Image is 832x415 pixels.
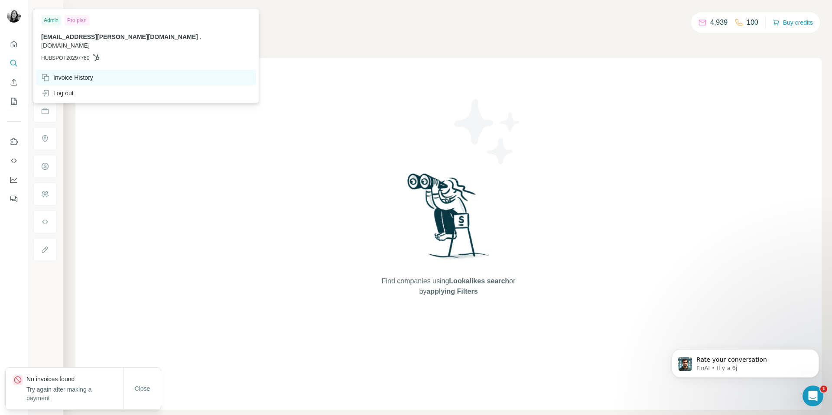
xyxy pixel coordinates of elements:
[426,288,478,295] span: applying Filters
[7,153,21,169] button: Use Surfe API
[379,276,518,297] span: Find companies using or by
[7,134,21,149] button: Use Surfe on LinkedIn
[41,15,61,26] div: Admin
[773,16,813,29] button: Buy credits
[7,75,21,90] button: Enrich CSV
[41,89,74,97] div: Log out
[135,384,150,393] span: Close
[803,386,823,406] iframe: Intercom live chat
[747,17,758,28] p: 100
[41,33,198,40] span: [EMAIL_ADDRESS][PERSON_NAME][DOMAIN_NAME]
[7,55,21,71] button: Search
[7,36,21,52] button: Quick start
[7,191,21,207] button: Feedback
[27,5,62,18] button: Show
[7,9,21,23] img: Avatar
[7,172,21,188] button: Dashboard
[449,277,509,285] span: Lookalikes search
[75,10,822,23] h4: Search
[659,331,832,392] iframe: Intercom notifications message
[7,94,21,109] button: My lists
[129,381,156,396] button: Close
[26,375,123,383] p: No invoices found
[41,42,90,49] span: [DOMAIN_NAME]
[820,386,827,392] span: 1
[200,33,201,40] span: .
[41,73,93,82] div: Invoice History
[448,93,526,171] img: Surfe Illustration - Stars
[41,54,89,62] span: HUBSPOT20297760
[26,385,123,402] p: Try again after making a payment
[710,17,728,28] p: 4,939
[65,15,89,26] div: Pro plan
[403,171,494,268] img: Surfe Illustration - Woman searching with binoculars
